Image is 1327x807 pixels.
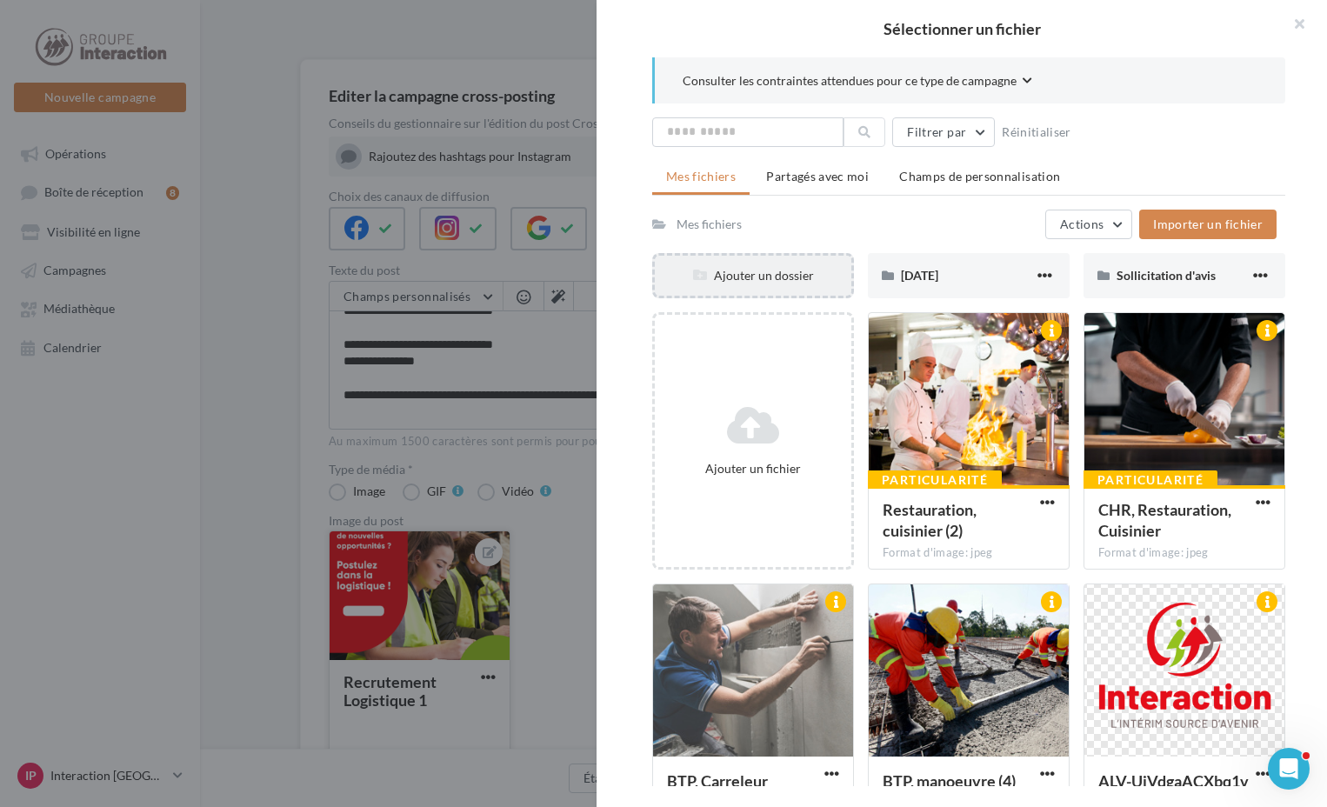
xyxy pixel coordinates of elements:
[1060,217,1104,231] span: Actions
[766,169,869,183] span: Partagés avec moi
[667,771,768,790] span: BTP, Carreleur
[1045,210,1132,239] button: Actions
[883,545,1055,561] div: Format d'image: jpeg
[995,122,1078,143] button: Réinitialiser
[1084,470,1217,490] div: Particularité
[666,169,736,183] span: Mes fichiers
[624,21,1299,37] h2: Sélectionner un fichier
[892,117,995,147] button: Filtrer par
[883,771,1016,790] span: BTP, manoeuvre (4)
[899,169,1060,183] span: Champs de personnalisation
[1153,217,1263,231] span: Importer un fichier
[883,500,977,540] span: Restauration, cuisinier (2)
[1098,545,1270,561] div: Format d'image: jpeg
[901,268,938,283] span: [DATE]
[1117,268,1216,283] span: Sollicitation d'avis
[1268,748,1310,790] iframe: Intercom live chat
[655,267,851,284] div: Ajouter un dossier
[868,470,1002,490] div: Particularité
[662,460,844,477] div: Ajouter un fichier
[677,216,742,233] div: Mes fichiers
[683,72,1017,90] span: Consulter les contraintes attendues pour ce type de campagne
[1139,210,1277,239] button: Importer un fichier
[683,71,1032,93] button: Consulter les contraintes attendues pour ce type de campagne
[1098,500,1231,540] span: CHR, Restauration, Cuisinier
